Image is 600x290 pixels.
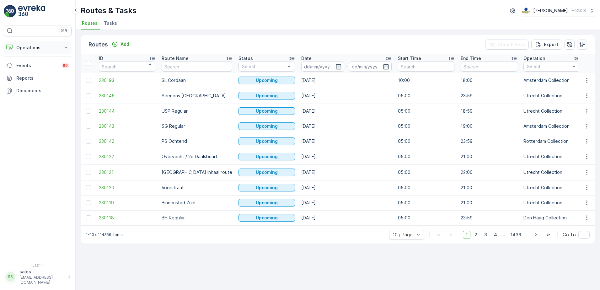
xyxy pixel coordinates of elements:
[162,169,232,175] p: [GEOGRAPHIC_DATA] inhaal route
[4,269,72,285] button: SSsales[EMAIL_ADDRESS][DOMAIN_NAME]
[503,231,506,239] p: ...
[99,200,155,206] a: 230119
[349,62,392,72] input: dd/mm/yyyy
[398,215,454,221] p: 05:00
[461,123,517,129] p: 19:00
[523,93,580,99] p: Utrecht Collection
[398,55,421,62] p: Start Time
[4,41,72,54] button: Operations
[256,123,278,129] p: Upcoming
[99,215,155,221] span: 230118
[533,8,568,14] p: [PERSON_NAME]
[298,195,395,210] td: [DATE]
[256,169,278,175] p: Upcoming
[461,153,517,160] p: 21:00
[398,138,454,144] p: 05:00
[523,215,580,221] p: Den Haag Collection
[238,169,295,176] button: Upcoming
[16,75,69,81] p: Reports
[523,123,580,129] p: Amsterdam Collection
[99,138,155,144] a: 230142
[298,180,395,195] td: [DATE]
[301,55,312,62] p: Date
[461,169,517,175] p: 22:00
[162,93,232,99] p: Seenons [GEOGRAPHIC_DATA]
[99,55,103,62] p: ID
[256,185,278,191] p: Upcoming
[298,119,395,134] td: [DATE]
[256,200,278,206] p: Upcoming
[86,78,91,83] div: Toggle Row Selected
[86,185,91,190] div: Toggle Row Selected
[61,28,67,33] p: ⌘B
[461,93,517,99] p: 23:59
[256,153,278,160] p: Upcoming
[121,41,129,47] p: Add
[461,62,517,72] input: Search
[18,5,45,18] img: logo_light-DOdMpM7g.png
[523,108,580,114] p: Utrecht Collection
[63,63,68,68] p: 99
[162,108,232,114] p: USP Regular
[508,231,524,239] span: 1436
[162,77,232,83] p: SL Cordaan
[4,59,72,72] a: Events99
[301,62,344,72] input: dd/mm/yyyy
[99,169,155,175] span: 230121
[398,153,454,160] p: 05:00
[563,232,576,238] span: Go To
[109,40,132,48] button: Add
[238,137,295,145] button: Upcoming
[86,124,91,129] div: Toggle Row Selected
[238,77,295,84] button: Upcoming
[398,93,454,99] p: 05:00
[461,185,517,191] p: 21:00
[99,108,155,114] a: 230144
[523,138,580,144] p: Rotterdam Collection
[523,77,580,83] p: Amsterdam Collection
[256,93,278,99] p: Upcoming
[498,41,525,48] p: Clear Filters
[238,153,295,160] button: Upcoming
[162,185,232,191] p: Voorstraat
[162,138,232,144] p: PS Ochtend
[99,185,155,191] span: 230120
[238,184,295,191] button: Upcoming
[99,93,155,99] a: 230145
[88,40,108,49] p: Routes
[162,123,232,129] p: SG Regular
[522,7,531,14] img: basis-logo_rgb2x.png
[86,154,91,159] div: Toggle Row Selected
[162,55,189,62] p: Route Name
[298,104,395,119] td: [DATE]
[162,62,232,72] input: Search
[544,41,558,48] p: Export
[481,231,490,239] span: 3
[238,92,295,99] button: Upcoming
[461,77,517,83] p: 18:00
[298,73,395,88] td: [DATE]
[81,6,137,16] p: Routes & Tasks
[99,153,155,160] a: 230122
[461,200,517,206] p: 21:00
[99,123,155,129] a: 230143
[523,153,580,160] p: Utrecht Collection
[86,215,91,220] div: Toggle Row Selected
[16,88,69,94] p: Documents
[571,8,586,13] p: ( +02:00 )
[461,108,517,114] p: 18:59
[472,231,480,239] span: 2
[162,200,232,206] p: Binnenstad Zuid
[4,5,16,18] img: logo
[238,122,295,130] button: Upcoming
[86,93,91,98] div: Toggle Row Selected
[99,77,155,83] a: 230193
[4,72,72,84] a: Reports
[86,170,91,175] div: Toggle Row Selected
